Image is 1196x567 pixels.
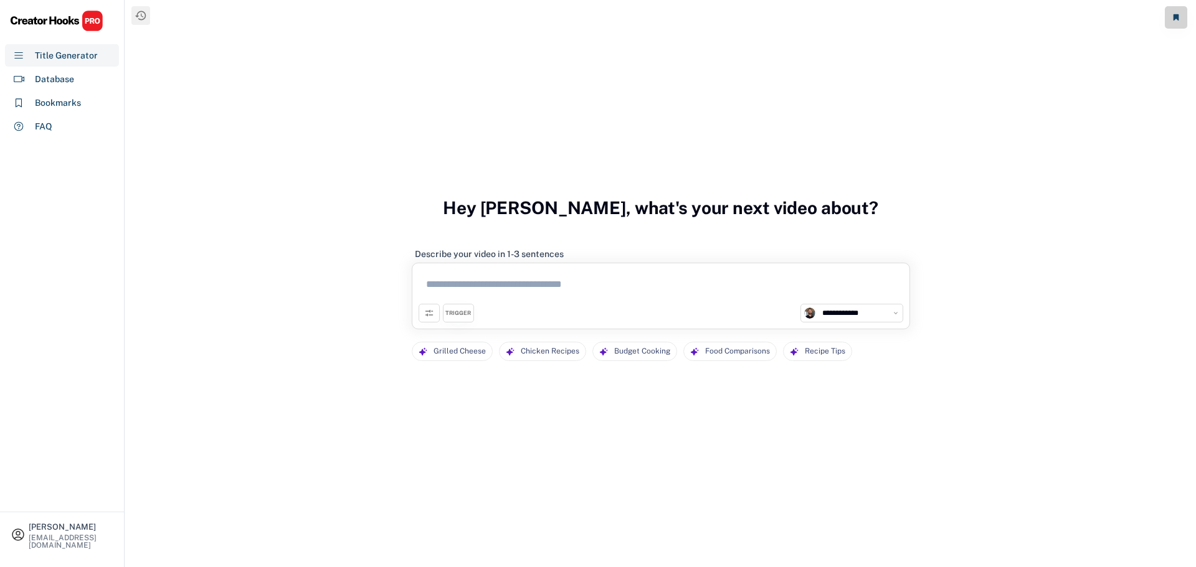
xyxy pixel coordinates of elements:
img: channels4_profile.jpg [804,307,815,319]
div: Describe your video in 1-3 sentences [415,248,564,260]
h3: Hey [PERSON_NAME], what's your next video about? [443,184,878,232]
div: TRIGGER [445,309,471,317]
div: Title Generator [35,49,98,62]
img: CHPRO%20Logo.svg [10,10,103,32]
div: [EMAIL_ADDRESS][DOMAIN_NAME] [29,534,113,549]
div: Bookmarks [35,96,81,110]
div: Food Comparisons [705,342,770,360]
div: [PERSON_NAME] [29,523,113,531]
div: Grilled Cheese [434,342,486,360]
div: FAQ [35,120,52,133]
div: Database [35,73,74,86]
div: Recipe Tips [805,342,845,360]
div: Budget Cooking [614,342,670,360]
div: Chicken Recipes [521,342,579,360]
